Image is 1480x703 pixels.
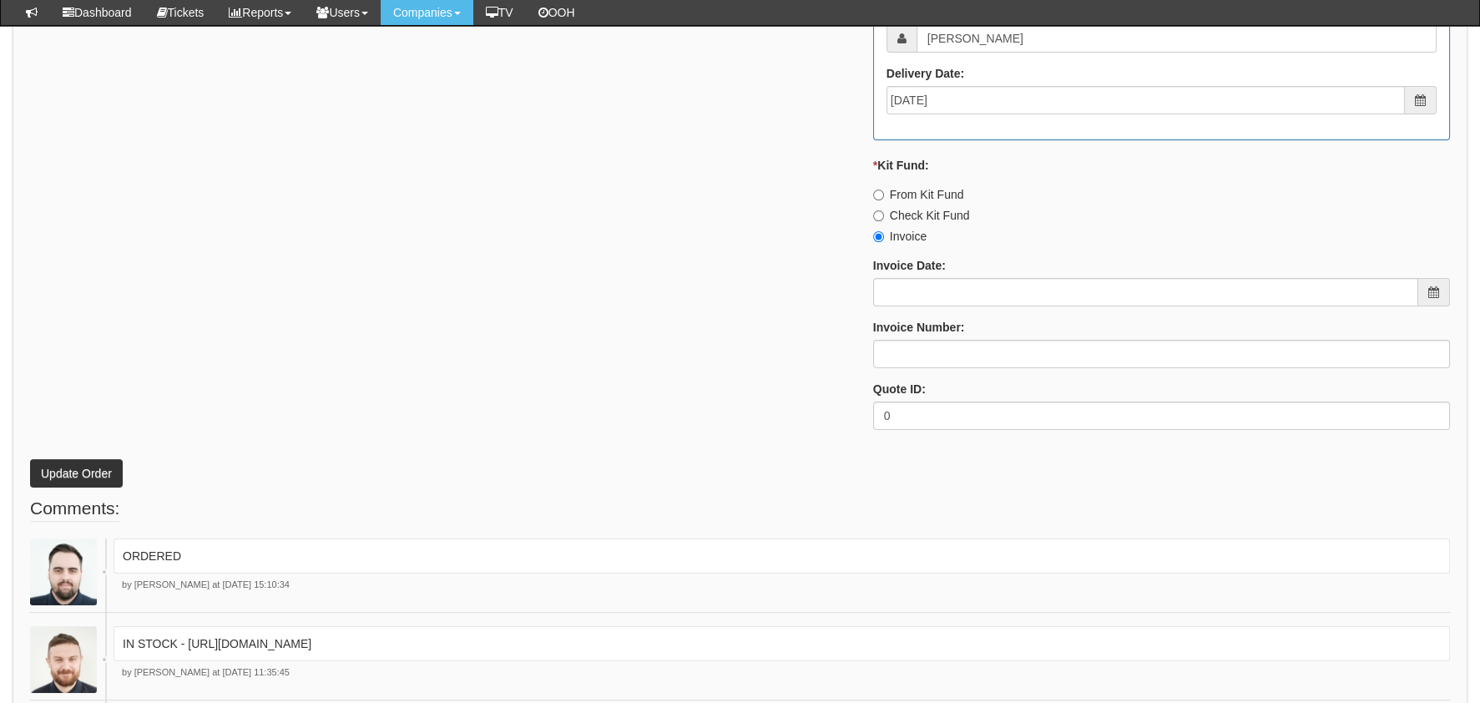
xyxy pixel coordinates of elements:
p: ORDERED [123,548,1441,564]
label: Kit Fund: [873,157,929,174]
p: IN STOCK - [URL][DOMAIN_NAME] [123,635,1441,652]
button: Update Order [30,459,123,488]
label: Check Kit Fund [873,207,970,224]
label: Delivery Date: [886,65,964,82]
input: From Kit Fund [873,190,884,200]
input: Check Kit Fund [873,210,884,221]
label: Quote ID: [873,381,926,397]
p: by [PERSON_NAME] at [DATE] 15:10:34 [114,579,1450,592]
p: by [PERSON_NAME] at [DATE] 11:35:45 [114,666,1450,680]
img: Jordan Rowbottom [30,539,97,605]
label: Invoice Number: [873,319,965,336]
label: From Kit Fund [873,186,964,203]
input: Invoice [873,231,884,242]
label: Invoice Date: [873,257,946,274]
img: Brad Guiness [30,626,97,693]
label: Invoice [873,228,927,245]
legend: Comments: [30,496,119,522]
